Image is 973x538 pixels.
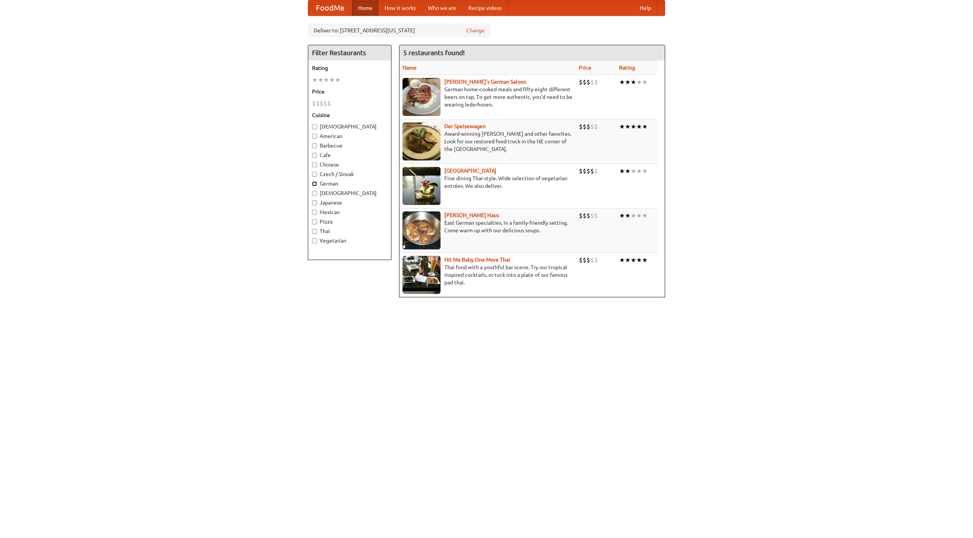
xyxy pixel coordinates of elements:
a: [GEOGRAPHIC_DATA] [444,168,496,174]
li: ★ [335,76,341,84]
li: ★ [619,211,625,220]
li: $ [586,256,590,264]
label: Mexican [312,208,387,216]
input: Mexican [312,210,317,215]
img: kohlhaus.jpg [403,211,441,249]
li: $ [594,211,598,220]
input: Thai [312,229,317,234]
li: ★ [619,122,625,131]
a: Who we are [422,0,462,16]
li: ★ [631,211,636,220]
input: Cafe [312,153,317,158]
li: $ [579,78,583,86]
input: Japanese [312,200,317,205]
a: Recipe videos [462,0,508,16]
label: Chinese [312,161,387,168]
li: ★ [619,78,625,86]
a: How it works [379,0,422,16]
a: Help [634,0,657,16]
li: ★ [619,167,625,175]
input: [DEMOGRAPHIC_DATA] [312,191,317,196]
li: $ [579,122,583,131]
li: $ [594,256,598,264]
label: Thai [312,227,387,235]
a: Der Speisewagen [444,123,486,129]
li: $ [579,211,583,220]
p: Award-winning [PERSON_NAME] and other favorites. Look for our restored food truck in the NE corne... [403,130,573,153]
li: $ [586,211,590,220]
li: $ [594,78,598,86]
h4: Filter Restaurants [308,45,391,60]
li: ★ [329,76,335,84]
label: Cafe [312,151,387,159]
li: ★ [642,256,648,264]
input: Barbecue [312,143,317,148]
li: ★ [636,256,642,264]
li: $ [323,99,327,108]
li: $ [586,78,590,86]
input: [DEMOGRAPHIC_DATA] [312,124,317,129]
li: ★ [312,76,318,84]
a: Price [579,65,591,71]
p: Fine dining Thai-style. Wide selection of vegetarian entrées. We also deliver. [403,175,573,190]
label: German [312,180,387,187]
li: ★ [631,78,636,86]
li: $ [594,122,598,131]
li: ★ [636,78,642,86]
li: $ [327,99,331,108]
a: [PERSON_NAME] Haus [444,212,499,218]
li: $ [586,167,590,175]
li: $ [594,167,598,175]
h5: Price [312,88,387,95]
a: Name [403,65,417,71]
li: ★ [625,122,631,131]
li: $ [583,256,586,264]
label: American [312,132,387,140]
h5: Cuisine [312,111,387,119]
li: ★ [625,78,631,86]
li: $ [583,78,586,86]
a: Home [352,0,379,16]
img: esthers.jpg [403,78,441,116]
input: Czech / Slovak [312,172,317,177]
img: satay.jpg [403,167,441,205]
li: ★ [318,76,323,84]
li: ★ [625,211,631,220]
ng-pluralize: 5 restaurants found! [403,49,465,56]
a: Hit Me Baby One More Thai [444,257,510,263]
a: Change [466,27,485,34]
li: ★ [636,167,642,175]
li: ★ [323,76,329,84]
a: FoodMe [308,0,352,16]
li: ★ [636,211,642,220]
p: East German specialties, in a family-friendly setting. Come warm up with our delicious soups. [403,219,573,234]
a: Rating [619,65,635,71]
li: $ [583,122,586,131]
li: ★ [619,256,625,264]
label: Barbecue [312,142,387,149]
li: ★ [642,122,648,131]
li: $ [590,78,594,86]
input: German [312,181,317,186]
li: $ [312,99,316,108]
h5: Rating [312,64,387,72]
b: [PERSON_NAME]'s German Saloon [444,79,526,85]
li: ★ [636,122,642,131]
img: speisewagen.jpg [403,122,441,160]
label: [DEMOGRAPHIC_DATA] [312,189,387,197]
label: Vegetarian [312,237,387,244]
li: $ [590,167,594,175]
li: $ [579,256,583,264]
li: ★ [642,211,648,220]
li: ★ [631,256,636,264]
label: [DEMOGRAPHIC_DATA] [312,123,387,130]
input: American [312,134,317,139]
li: $ [320,99,323,108]
li: $ [583,211,586,220]
li: $ [590,256,594,264]
li: $ [316,99,320,108]
li: ★ [642,78,648,86]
